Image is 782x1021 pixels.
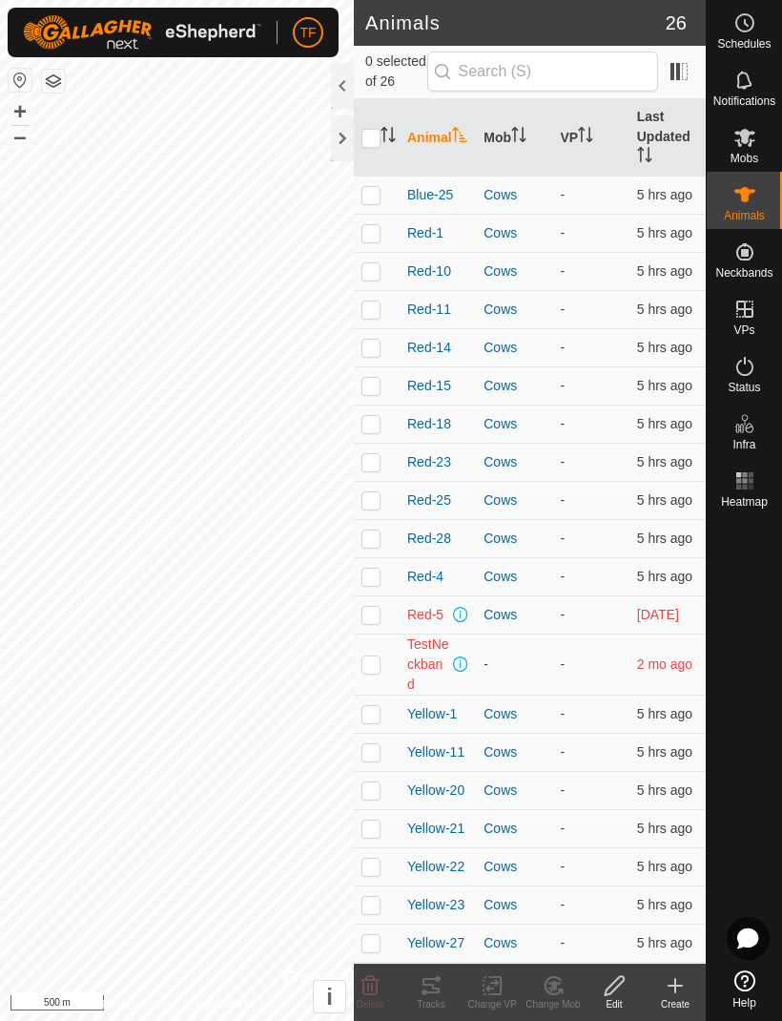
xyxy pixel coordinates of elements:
[724,210,765,221] span: Animals
[637,187,692,202] span: 18 Aug 2025 at 1:22 pm
[484,933,545,953] div: Cows
[511,130,526,145] p-sorticon: Activate to sort
[9,69,31,92] button: Reset Map
[561,454,566,469] app-display-virtual-paddock-transition: -
[401,997,462,1011] div: Tracks
[407,933,464,953] span: Yellow-27
[561,492,566,508] app-display-virtual-paddock-transition: -
[637,340,692,355] span: 18 Aug 2025 at 1:22 pm
[523,997,584,1011] div: Change Mob
[407,895,464,915] span: Yellow-23
[484,857,545,877] div: Cows
[484,742,545,762] div: Cows
[733,324,754,336] span: VPs
[637,416,692,431] span: 18 Aug 2025 at 1:22 pm
[400,99,476,177] th: Animal
[462,997,523,1011] div: Change VP
[717,38,771,50] span: Schedules
[365,52,427,92] span: 0 selected of 26
[561,821,566,836] app-display-virtual-paddock-transition: -
[9,100,31,123] button: +
[476,99,552,177] th: Mob
[407,452,451,472] span: Red-23
[732,439,755,450] span: Infra
[484,781,545,801] div: Cows
[561,607,566,622] app-display-virtual-paddock-transition: -
[484,490,545,510] div: Cows
[407,635,449,695] span: TestNeckband
[637,378,692,393] span: 18 Aug 2025 at 1:22 pm
[561,187,566,202] app-display-virtual-paddock-transition: -
[407,819,464,839] span: Yellow-21
[637,935,692,950] span: 18 Aug 2025 at 1:22 pm
[637,263,692,279] span: 18 Aug 2025 at 1:22 pm
[365,11,666,34] h2: Animals
[561,531,566,546] app-display-virtual-paddock-transition: -
[561,935,566,950] app-display-virtual-paddock-transition: -
[452,130,467,145] p-sorticon: Activate to sort
[407,529,451,549] span: Red-28
[637,859,692,874] span: 18 Aug 2025 at 1:22 pm
[637,821,692,836] span: 18 Aug 2025 at 1:22 pm
[484,376,545,396] div: Cows
[407,223,443,243] span: Red-1
[484,605,545,625] div: Cows
[637,607,679,622] span: 15 Aug 2025 at 5:12 pm
[584,997,645,1011] div: Edit
[195,996,252,1013] a: Contact Us
[407,742,464,762] span: Yellow-11
[637,150,652,165] p-sorticon: Activate to sort
[9,125,31,148] button: –
[578,130,593,145] p-sorticon: Activate to sort
[637,744,692,760] span: 18 Aug 2025 at 1:22 pm
[561,225,566,240] app-display-virtual-paddock-transition: -
[637,656,692,672] span: 12 Jun 2025 at 6:12 pm
[731,153,758,164] span: Mobs
[666,9,687,37] span: 26
[407,567,443,587] span: Red-4
[637,225,692,240] span: 18 Aug 2025 at 1:22 pm
[553,99,629,177] th: VP
[407,300,451,320] span: Red-11
[407,338,451,358] span: Red-14
[484,819,545,839] div: Cows
[561,378,566,393] app-display-virtual-paddock-transition: -
[707,963,782,1016] a: Help
[407,490,451,510] span: Red-25
[561,416,566,431] app-display-virtual-paddock-transition: -
[381,130,396,145] p-sorticon: Activate to sort
[637,569,692,584] span: 18 Aug 2025 at 1:22 pm
[637,897,692,912] span: 18 Aug 2025 at 1:22 pm
[407,261,451,281] span: Red-10
[561,897,566,912] app-display-virtual-paddock-transition: -
[407,857,464,877] span: Yellow-22
[484,655,545,675] div: -
[407,414,451,434] span: Red-18
[484,261,545,281] div: Cows
[407,704,457,724] span: Yellow-1
[407,605,443,625] span: Red-5
[484,895,545,915] div: Cows
[484,414,545,434] div: Cows
[326,984,333,1010] span: i
[561,782,566,798] app-display-virtual-paddock-transition: -
[299,23,316,43] span: TF
[484,300,545,320] div: Cows
[637,706,692,721] span: 18 Aug 2025 at 1:22 pm
[407,185,453,205] span: Blue-25
[715,267,772,279] span: Neckbands
[484,338,545,358] div: Cows
[629,99,706,177] th: Last Updated
[484,704,545,724] div: Cows
[561,263,566,279] app-display-virtual-paddock-transition: -
[561,859,566,874] app-display-virtual-paddock-transition: -
[561,302,566,317] app-display-virtual-paddock-transition: -
[637,531,692,546] span: 18 Aug 2025 at 1:22 pm
[314,981,345,1012] button: i
[484,452,545,472] div: Cows
[728,382,760,393] span: Status
[561,706,566,721] app-display-virtual-paddock-transition: -
[561,656,566,672] app-display-virtual-paddock-transition: -
[637,492,692,508] span: 18 Aug 2025 at 1:22 pm
[484,223,545,243] div: Cows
